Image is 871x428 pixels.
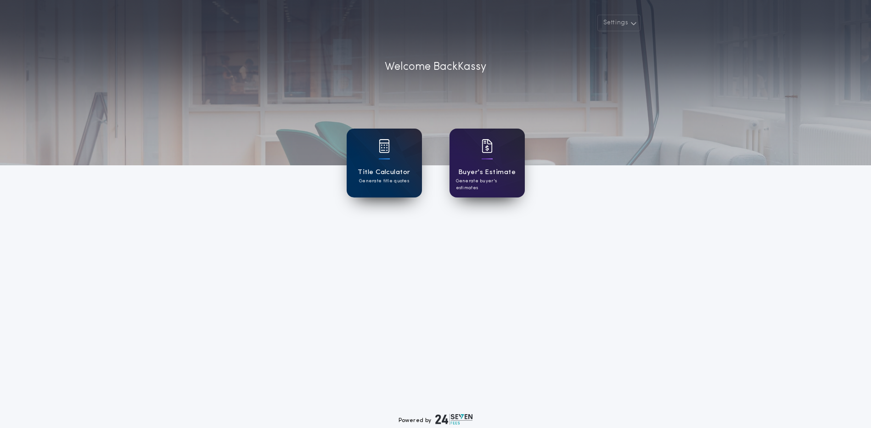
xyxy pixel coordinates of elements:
[435,414,473,425] img: logo
[482,139,493,153] img: card icon
[456,178,518,191] p: Generate buyer's estimates
[347,129,422,197] a: card iconTitle CalculatorGenerate title quotes
[358,167,410,178] h1: Title Calculator
[399,414,473,425] div: Powered by
[385,59,486,75] p: Welcome Back Kassy
[597,15,641,31] button: Settings
[458,167,516,178] h1: Buyer's Estimate
[450,129,525,197] a: card iconBuyer's EstimateGenerate buyer's estimates
[379,139,390,153] img: card icon
[359,178,409,185] p: Generate title quotes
